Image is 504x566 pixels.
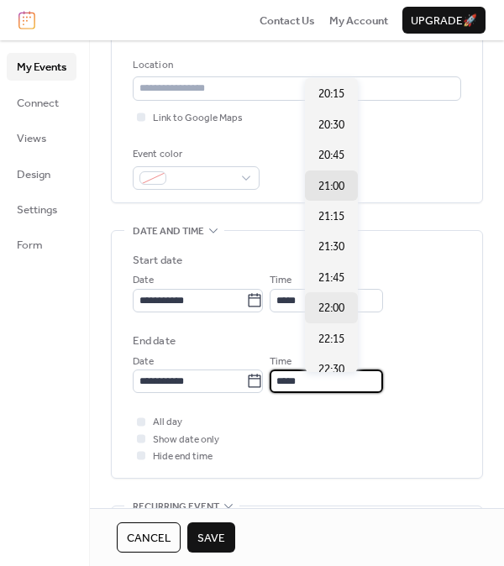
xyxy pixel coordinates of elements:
span: 21:45 [318,270,344,286]
img: logo [18,11,35,29]
span: My Events [17,59,66,76]
span: 22:30 [318,361,344,378]
a: Design [7,160,76,187]
span: Link to Google Maps [153,110,243,127]
span: Hide end time [153,448,213,465]
span: 21:30 [318,238,344,255]
div: End date [133,333,176,349]
span: Form [17,237,43,254]
span: All day [153,414,182,431]
a: Connect [7,89,76,116]
span: Time [270,354,291,370]
span: Upgrade 🚀 [411,13,477,29]
a: Views [7,124,76,151]
span: Date [133,354,154,370]
span: Cancel [127,530,171,547]
span: 21:15 [318,208,344,225]
span: 20:15 [318,86,344,102]
a: My Events [7,53,76,80]
span: Connect [17,95,59,112]
span: 22:00 [318,300,344,317]
span: 20:30 [318,117,344,134]
div: Location [133,57,458,74]
span: Save [197,530,225,547]
a: Settings [7,196,76,223]
span: My Account [329,13,388,29]
span: Design [17,166,50,183]
span: 21:00 [318,178,344,195]
span: 22:15 [318,331,344,348]
span: Settings [17,202,57,218]
a: My Account [329,12,388,29]
a: Form [7,231,76,258]
span: Show date only [153,432,219,448]
span: Recurring event [133,498,219,515]
span: Views [17,130,46,147]
div: Start date [133,252,182,269]
span: Date [133,272,154,289]
button: Upgrade🚀 [402,7,486,34]
span: Time [270,272,291,289]
button: Save [187,522,235,553]
div: Event color [133,146,256,163]
button: Cancel [117,522,181,553]
span: Contact Us [260,13,315,29]
a: Contact Us [260,12,315,29]
span: 20:45 [318,147,344,164]
span: Date and time [133,223,204,240]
